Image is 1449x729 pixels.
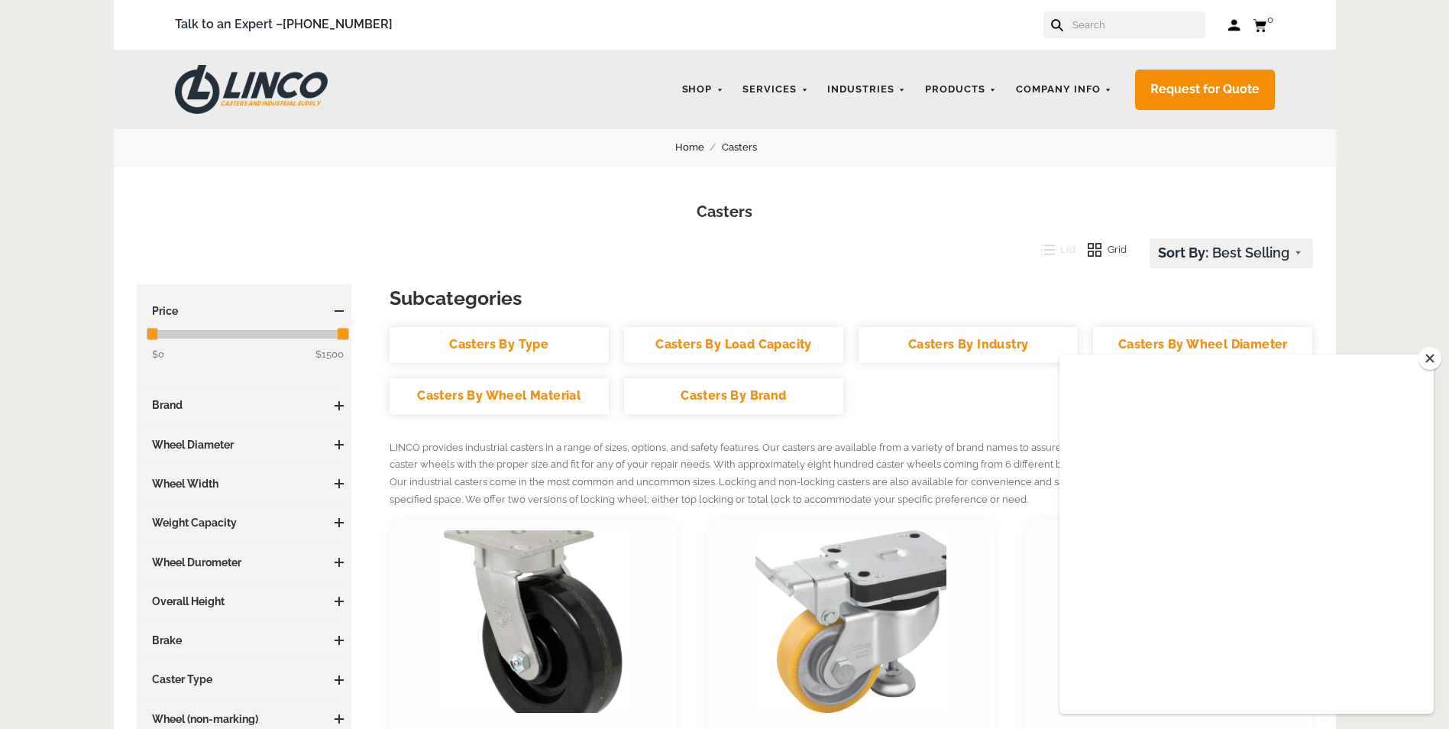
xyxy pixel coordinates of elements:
[1418,347,1441,370] button: Close
[144,711,344,727] h3: Wheel (non-marking)
[859,327,1078,363] a: Casters By Industry
[624,327,843,363] a: Casters By Load Capacity
[390,284,1313,312] h3: Subcategories
[144,437,344,452] h3: Wheel Diameter
[735,75,816,105] a: Services
[390,439,1313,509] p: LINCO provides industrial casters in a range of sizes, options, and safety features. Our casters ...
[722,139,775,156] a: Casters
[1253,15,1275,34] a: 0
[390,327,609,363] a: Casters By Type
[1071,11,1205,38] input: Search
[1076,238,1127,261] button: Grid
[137,201,1313,223] h1: Casters
[1093,327,1312,363] a: Casters By Wheel Diameter
[1030,238,1077,261] button: List
[390,378,609,414] a: Casters By Wheel Material
[1008,75,1120,105] a: Company Info
[144,515,344,530] h3: Weight Capacity
[152,348,164,360] span: $0
[144,633,344,648] h3: Brake
[144,303,344,319] h3: Price
[674,75,732,105] a: Shop
[315,346,344,363] span: $1500
[820,75,914,105] a: Industries
[175,65,328,114] img: LINCO CASTERS & INDUSTRIAL SUPPLY
[144,397,344,413] h3: Brand
[144,672,344,687] h3: Caster Type
[175,15,393,35] span: Talk to an Expert –
[1228,18,1241,33] a: Log in
[1267,14,1273,25] span: 0
[624,378,843,414] a: Casters By Brand
[144,594,344,609] h3: Overall Height
[675,139,722,156] a: Home
[1135,70,1275,110] a: Request for Quote
[144,476,344,491] h3: Wheel Width
[144,555,344,570] h3: Wheel Durometer
[917,75,1004,105] a: Products
[283,17,393,31] a: [PHONE_NUMBER]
